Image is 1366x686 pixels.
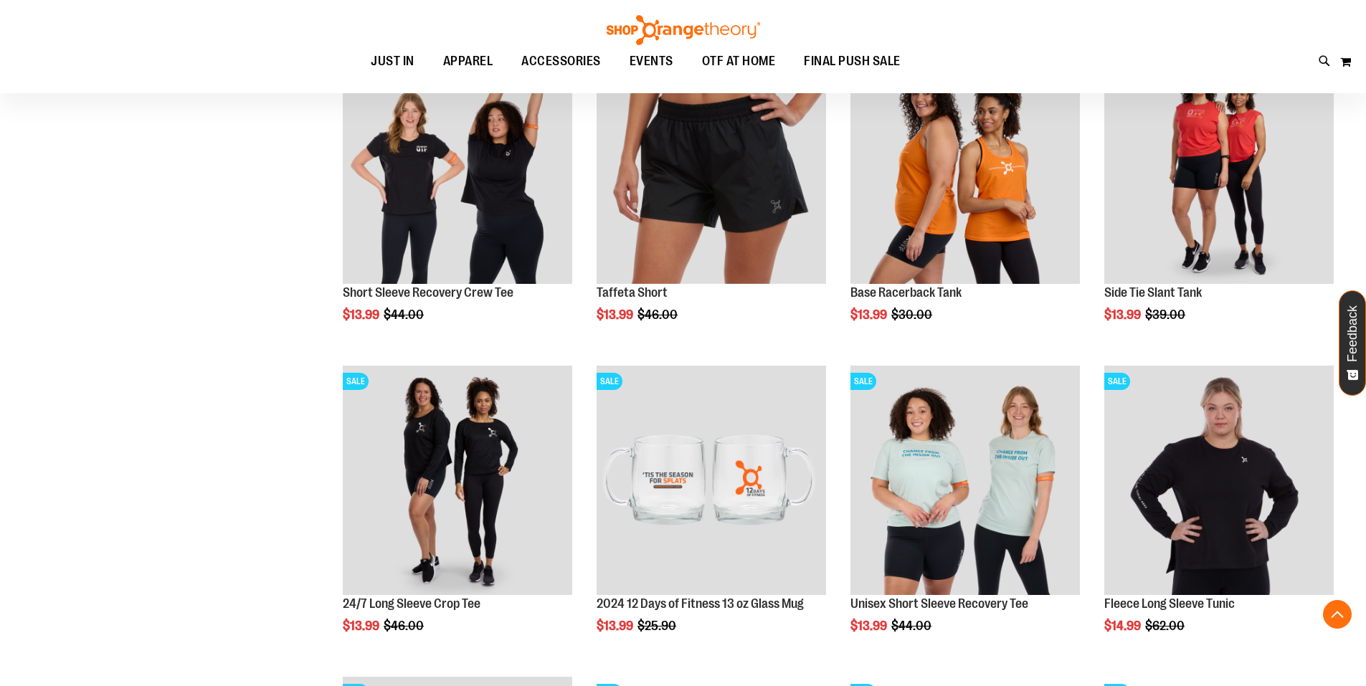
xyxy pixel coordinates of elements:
img: Product image for Fleece Long Sleeve Tunic [1104,366,1334,595]
a: 2024 12 Days of Fitness 13 oz Glass Mug [597,596,804,611]
button: Back To Top [1323,600,1352,629]
a: APPAREL [429,45,508,78]
a: Base Racerback Tank [850,285,962,300]
span: ACCESSORIES [521,45,601,77]
a: 24/7 Long Sleeve Crop Tee [343,596,480,611]
img: Shop Orangetheory [604,15,762,45]
span: $13.99 [850,308,889,322]
span: $39.00 [1145,308,1187,322]
span: Feedback [1346,305,1360,362]
span: SALE [1104,373,1130,390]
span: JUST IN [371,45,414,77]
span: OTF AT HOME [702,45,776,77]
a: JUST IN [356,45,429,78]
a: Side Tie Slant Tank [1104,285,1202,300]
span: SALE [597,373,622,390]
button: Feedback - Show survey [1339,290,1366,396]
span: $13.99 [1104,308,1143,322]
a: FINAL PUSH SALE [789,45,915,77]
a: Short Sleeve Recovery Crew Tee [343,285,513,300]
span: $13.99 [597,308,635,322]
img: Main of 2024 AUGUST Unisex Short Sleeve Recovery Tee [850,366,1080,595]
a: Product image for Fleece Long Sleeve TunicSALE [1104,366,1334,597]
img: Main Image of Taffeta Short [597,55,826,285]
span: $30.00 [891,308,934,322]
img: Product image for Short Sleeve Recovery Crew Tee [343,55,572,285]
span: EVENTS [630,45,673,77]
img: Side Tie Slant Tank [1104,55,1334,285]
span: $25.90 [637,619,678,633]
span: $62.00 [1145,619,1187,633]
div: product [589,48,833,359]
a: Main of 2024 AUGUST Unisex Short Sleeve Recovery TeeSALE [850,366,1080,597]
div: product [336,48,579,359]
span: $44.00 [384,308,426,322]
img: Main image of 2024 12 Days of Fitness 13 oz Glass Mug [597,366,826,595]
span: $44.00 [891,619,934,633]
span: $13.99 [597,619,635,633]
span: $46.00 [384,619,426,633]
div: product [589,358,833,670]
span: $13.99 [343,308,381,322]
a: Product image for Short Sleeve Recovery Crew TeeSALE [343,55,572,287]
div: product [843,48,1087,359]
a: Main image of 2024 12 Days of Fitness 13 oz Glass MugSALE [597,366,826,597]
span: FINAL PUSH SALE [804,45,901,77]
span: $13.99 [343,619,381,633]
a: Main Image of Taffeta ShortSALE [597,55,826,287]
a: OTF AT HOME [688,45,790,78]
span: $14.99 [1104,619,1143,633]
a: Taffeta Short [597,285,668,300]
div: product [336,358,579,670]
a: EVENTS [615,45,688,78]
div: product [843,358,1087,670]
span: SALE [343,373,369,390]
span: APPAREL [443,45,493,77]
a: 24/7 Long Sleeve Crop TeeSALE [343,366,572,597]
a: Side Tie Slant TankSALE [1104,55,1334,287]
span: SALE [850,373,876,390]
img: 24/7 Long Sleeve Crop Tee [343,366,572,595]
img: Base Racerback Tank [850,55,1080,285]
span: $46.00 [637,308,680,322]
a: Base Racerback TankSALE [850,55,1080,287]
span: $13.99 [850,619,889,633]
a: ACCESSORIES [507,45,615,78]
a: Unisex Short Sleeve Recovery Tee [850,596,1028,611]
div: product [1097,358,1341,670]
div: product [1097,48,1341,359]
a: Fleece Long Sleeve Tunic [1104,596,1235,611]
